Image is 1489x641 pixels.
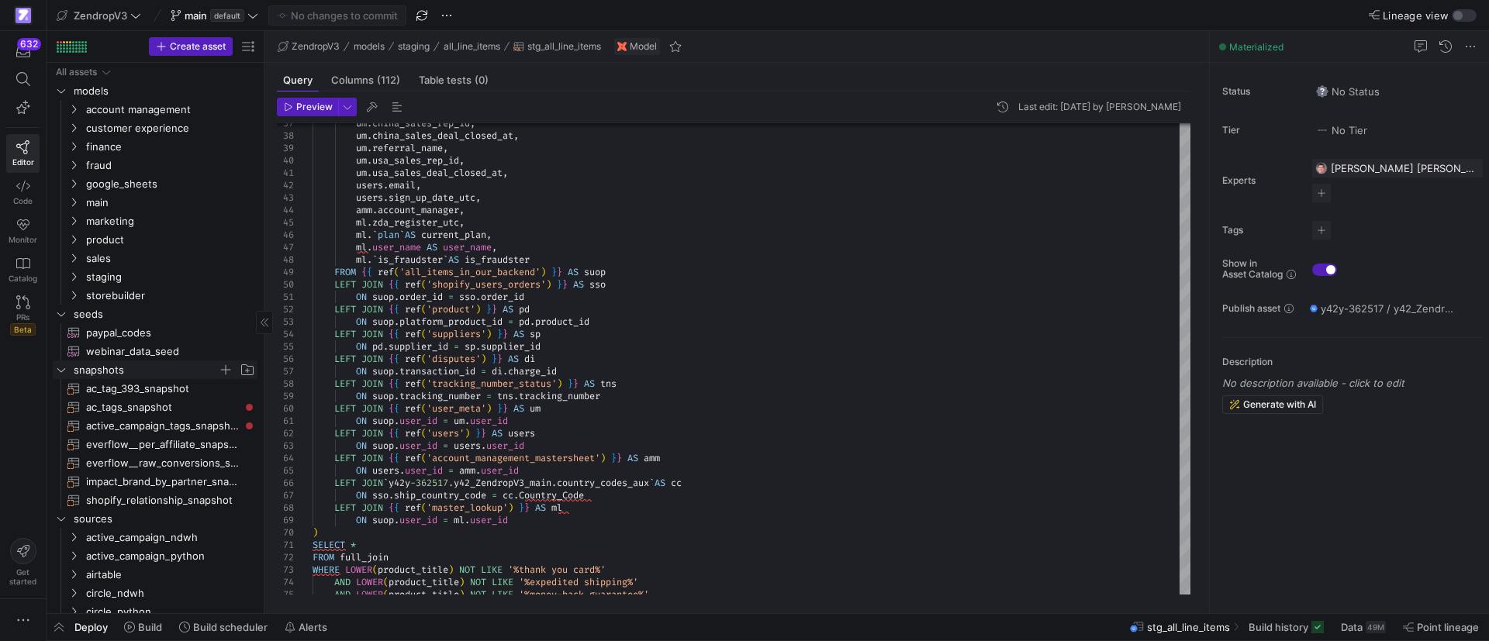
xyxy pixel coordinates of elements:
span: ON [356,365,367,377]
span: . [367,154,372,167]
span: product_id [535,315,589,328]
span: . [394,365,399,377]
span: (0) [475,75,489,85]
span: ON [356,291,367,303]
span: , [416,179,421,191]
div: 38 [277,129,294,142]
a: PRsBeta [6,289,40,342]
span: stg_all_line_items [527,41,601,52]
span: { [394,353,399,365]
span: . [383,340,389,353]
span: { [394,303,399,315]
span: AS [448,253,459,266]
span: um [356,154,367,167]
span: users [356,191,383,204]
span: , [492,241,497,253]
span: . [367,129,372,142]
span: , [475,191,481,204]
div: 51 [277,291,294,303]
span: } [551,266,557,278]
button: Build scheduler [172,614,275,640]
a: impact_brand_by_partner_snapshot​​​​​​​ [53,472,257,491]
span: = [508,315,513,328]
div: 48 [277,253,294,266]
span: AS [508,353,519,365]
button: staging [394,37,434,56]
div: 41 [277,167,294,179]
span: AS [427,241,437,253]
div: 43 [277,191,294,204]
button: Getstarted [6,532,40,592]
span: Tags [1222,225,1300,236]
span: platform_product_id [399,315,503,328]
span: supplier_id [389,340,448,353]
span: ( [421,353,427,365]
span: { [389,328,394,340]
div: Press SPACE to select this row. [53,230,257,249]
span: FROM [334,266,356,278]
div: 47 [277,241,294,253]
button: ZendropV3 [274,37,344,56]
div: Press SPACE to select this row. [53,137,257,156]
span: models [74,82,255,100]
span: 'disputes' [427,353,481,365]
span: suop [372,315,394,328]
span: LEFT [334,278,356,291]
span: ( [394,266,399,278]
div: 49 [277,266,294,278]
span: finance [86,138,255,156]
span: ( [421,303,427,315]
span: . [367,241,372,253]
span: . [503,365,508,377]
img: No tier [1316,124,1328,136]
span: JOIN [361,328,383,340]
div: Press SPACE to select this row. [53,193,257,212]
span: } [503,328,508,340]
span: ` [443,253,448,266]
span: ` [399,229,405,241]
span: Build history [1249,621,1308,633]
a: Code [6,173,40,212]
div: Press SPACE to select this row. [53,63,257,81]
span: Monitor [9,235,37,244]
span: } [492,353,497,365]
span: 'product' [427,303,475,315]
button: Create asset [149,37,233,56]
img: undefined [617,42,627,51]
span: ml [356,241,367,253]
div: All assets [56,67,97,78]
span: everflow__raw_conversions_snapshot​​​​​​​ [86,454,240,472]
span: AS [573,278,584,291]
span: Status [1222,86,1300,97]
span: storebuilder [86,287,255,305]
span: impact_brand_by_partner_snapshot​​​​​​​ [86,473,240,491]
span: usa_sales_deal_closed_at [372,167,503,179]
span: shopify_relationship_snapshot​​​​​​​ [86,491,240,509]
span: staging [398,41,430,52]
span: models [354,41,385,52]
div: 40 [277,154,294,167]
a: Editor [6,134,40,173]
span: circle_python [86,603,255,621]
span: } [557,266,562,278]
span: . [383,179,389,191]
span: { [389,353,394,365]
div: 58 [277,377,294,390]
span: Code [13,196,33,205]
span: google_sheets [86,175,255,193]
img: No status [1316,85,1328,98]
span: . [367,142,372,154]
div: Last edit: [DATE] by [PERSON_NAME] [1018,102,1181,112]
span: LEFT [334,328,356,340]
span: main [86,194,255,212]
span: order_id [399,291,443,303]
span: JOIN [361,303,383,315]
button: Data49M [1334,614,1393,640]
a: ac_tag_393_snapshot​​​​​​​ [53,379,257,398]
div: Press SPACE to select this row. [53,249,257,267]
span: . [530,315,535,328]
span: order_id [481,291,524,303]
span: pd [372,340,383,353]
span: Show in Asset Catalog [1222,258,1283,280]
div: 632 [17,38,41,50]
